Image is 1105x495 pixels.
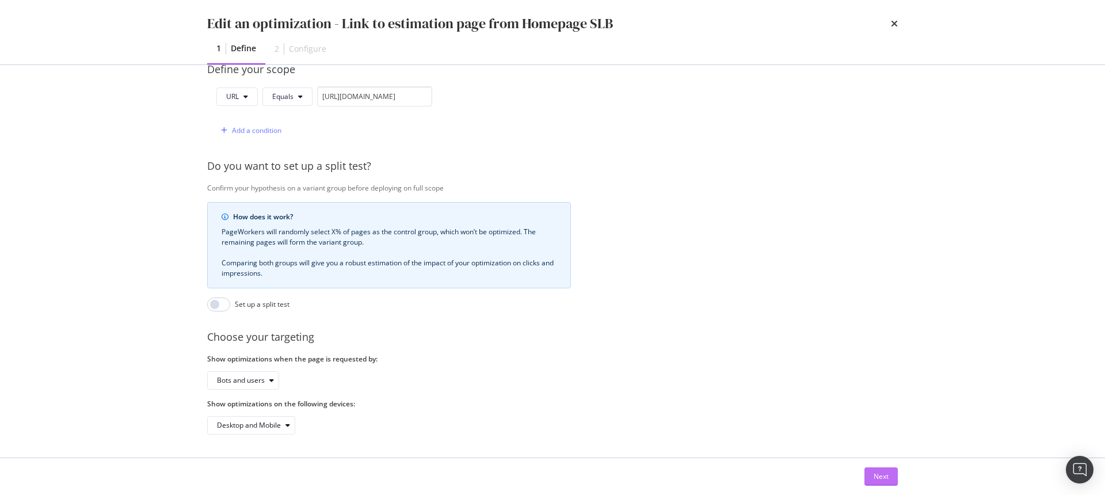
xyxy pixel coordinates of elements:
[262,87,313,106] button: Equals
[289,43,326,55] div: Configure
[226,92,239,101] span: URL
[275,43,279,55] div: 2
[207,159,955,174] div: Do you want to set up a split test?
[207,371,279,390] button: Bots and users
[207,416,295,435] button: Desktop and Mobile
[1066,456,1093,483] div: Open Intercom Messenger
[235,299,289,309] div: Set up a split test
[207,202,571,288] div: info banner
[864,467,898,486] button: Next
[216,121,281,140] button: Add a condition
[232,125,281,135] div: Add a condition
[207,399,571,409] label: Show optimizations on the following devices:
[217,377,265,384] div: Bots and users
[207,14,613,33] div: Edit an optimization - Link to estimation page from Homepage SLB
[222,227,557,279] div: PageWorkers will randomly select X% of pages as the control group, which won’t be optimized. The ...
[216,87,258,106] button: URL
[272,92,294,101] span: Equals
[231,43,256,54] div: Define
[233,212,557,222] div: How does it work?
[217,422,281,429] div: Desktop and Mobile
[874,471,889,481] div: Next
[207,330,955,345] div: Choose your targeting
[216,43,221,54] div: 1
[207,354,571,364] label: Show optimizations when the page is requested by:
[207,183,955,193] div: Confirm your hypothesis on a variant group before deploying on full scope
[891,14,898,33] div: times
[207,62,955,77] div: Define your scope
